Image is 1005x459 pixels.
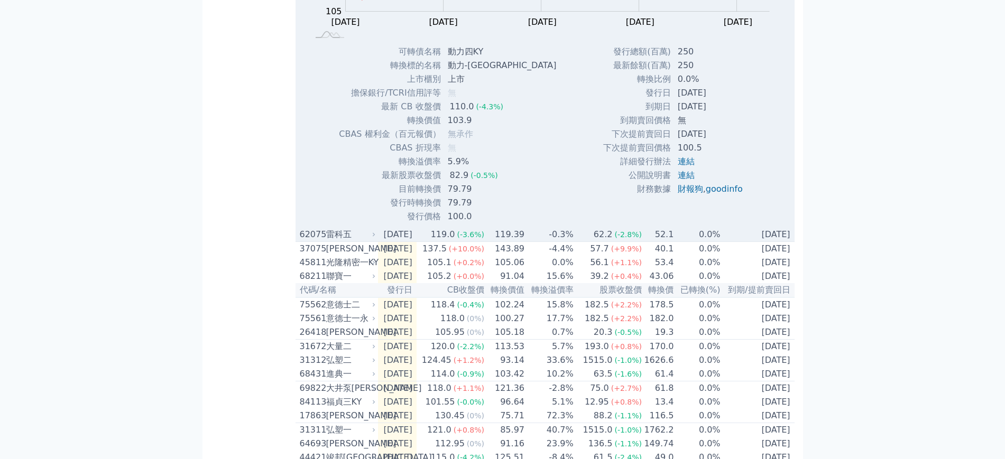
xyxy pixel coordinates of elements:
span: (-1.1%) [614,411,642,420]
td: 最新 CB 收盤價 [338,100,441,114]
td: 149.74 [642,437,674,451]
td: 5.7% [525,340,574,354]
div: 意德士二 [326,298,374,311]
td: 40.1 [642,242,674,256]
div: 118.0 [425,382,454,395]
a: 財報狗 [678,184,703,194]
span: (+9.9%) [611,245,642,253]
td: [DATE] [378,228,417,242]
td: 0.0% [674,409,721,423]
td: 96.64 [485,395,525,409]
div: 182.5 [583,298,611,311]
span: (0%) [467,314,484,323]
td: [DATE] [378,325,417,340]
th: 轉換價 [642,283,674,297]
td: 19.3 [642,325,674,340]
td: 發行時轉換價 [338,196,441,210]
div: 124.45 [420,354,454,367]
td: 到期賣回價格 [603,114,671,127]
div: 75561 [300,312,324,325]
div: 82.9 [448,169,471,182]
td: 79.79 [441,196,565,210]
div: 福貞三KY [326,396,374,408]
td: 0.7% [525,325,574,340]
td: 72.3% [525,409,574,423]
div: 37075 [300,242,324,255]
td: 公開說明書 [603,168,671,182]
td: 最新股票收盤價 [338,168,441,182]
td: 詳細發行辦法 [603,155,671,168]
div: 105.95 [433,326,467,339]
td: [DATE] [721,423,795,437]
span: (-0.0%) [457,398,484,406]
div: 56.1 [588,256,611,269]
td: 105.18 [485,325,525,340]
td: 33.6% [525,353,574,367]
div: 75.0 [588,382,611,395]
td: 轉換比例 [603,72,671,86]
div: 130.45 [433,409,467,422]
div: 62.2 [592,228,615,241]
div: [PERSON_NAME] [326,437,374,450]
td: [DATE] [378,395,417,409]
span: (0%) [467,439,484,448]
span: (-1.6%) [614,370,642,378]
td: 91.04 [485,269,525,283]
th: CB收盤價 [417,283,485,297]
td: [DATE] [378,256,417,269]
span: (-0.9%) [457,370,484,378]
td: 15.6% [525,269,574,283]
th: 轉換價值 [485,283,525,297]
td: [DATE] [378,340,417,354]
tspan: [DATE] [724,17,752,27]
span: (+0.8%) [611,398,642,406]
td: 100.0 [441,210,565,223]
td: 116.5 [642,409,674,423]
th: 到期/提前賣回日 [721,283,795,297]
td: 動力-[GEOGRAPHIC_DATA] [441,59,565,72]
td: 52.1 [642,228,674,242]
div: 雷科五 [326,228,374,241]
td: 0.0% [674,269,721,283]
div: 182.5 [583,312,611,325]
div: 121.0 [425,424,454,436]
span: (-2.2%) [457,342,484,351]
td: 178.5 [642,297,674,312]
div: 84113 [300,396,324,408]
div: 45811 [300,256,324,269]
td: [DATE] [721,256,795,269]
div: 63.5 [592,368,615,380]
div: 193.0 [583,340,611,353]
div: 31312 [300,354,324,367]
span: (+2.2%) [611,301,642,309]
div: 114.0 [429,368,457,380]
span: (-0.5%) [614,328,642,336]
td: [DATE] [721,395,795,409]
td: [DATE] [721,353,795,367]
td: 最新餘額(百萬) [603,59,671,72]
td: 0.0% [674,353,721,367]
td: [DATE] [378,269,417,283]
div: 57.7 [588,242,611,255]
span: (+0.4%) [611,272,642,280]
td: 0.0% [674,297,721,312]
td: 0.0% [674,423,721,437]
div: 137.5 [420,242,449,255]
span: (+0.8%) [454,426,484,434]
div: 26418 [300,326,324,339]
td: 40.7% [525,423,574,437]
td: -4.4% [525,242,574,256]
span: (+0.0%) [454,272,484,280]
div: [PERSON_NAME] [326,326,374,339]
td: [DATE] [721,297,795,312]
tspan: [DATE] [528,17,557,27]
td: 105.06 [485,256,525,269]
td: 121.36 [485,381,525,396]
td: CBAS 權利金（百元報價） [338,127,441,141]
span: (+0.2%) [454,258,484,267]
td: [DATE] [721,269,795,283]
td: -2.8% [525,381,574,396]
td: 發行價格 [338,210,441,223]
td: 發行日 [603,86,671,100]
div: 31311 [300,424,324,436]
